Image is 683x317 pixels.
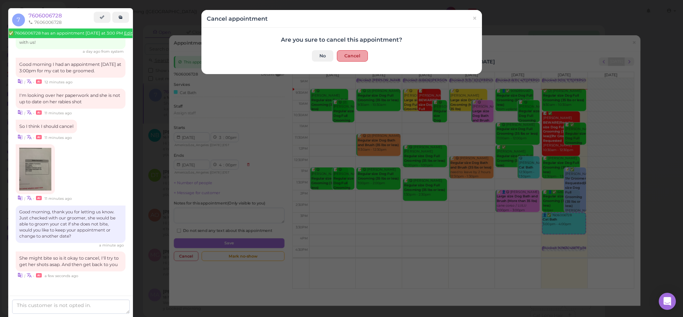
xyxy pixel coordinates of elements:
div: Good morning, thank you for letting us know. Just checked with our groomer, she would be able to ... [16,206,125,243]
div: So I think I should cancel [16,120,77,133]
li: 7606006728 [27,19,63,26]
span: from system [101,49,124,54]
div: Thank you for confirming your appointment with us! [16,30,125,49]
a: 7606006728 [29,12,62,19]
div: • [16,194,125,202]
div: She might bite so is it okay to cancel, I'll try to get her shots asap. And then get back to you [16,251,125,271]
span: 7606006728 has an appointment [DATE] at 3:00 PM [15,31,124,36]
a: No [312,50,333,62]
button: Cancel [337,50,368,62]
i: | [24,80,25,84]
i: | [24,196,25,201]
div: Good morning I had an appointment [DATE] at 3:00pm for my cat to be groomed. [16,58,125,78]
span: 09/26/2025 10:43am [83,49,101,54]
a: Edit [124,31,133,36]
div: • [16,271,125,279]
i: | [24,274,25,278]
span: Confirmed [9,31,14,36]
span: 09/27/2025 09:20am [45,196,72,201]
i: | [24,135,25,140]
span: × [472,14,477,24]
div: I'm looking over her paperwork and she is not up to date on her rabies shot [16,89,125,109]
i: | [24,111,25,115]
div: • [16,78,125,85]
h4: Are you sure to cancel this appointment? [207,36,477,43]
div: • [16,133,125,141]
span: 09/27/2025 09:20am [45,135,72,140]
span: 09/27/2025 09:30am [45,274,78,278]
span: 7 [12,14,25,26]
div: Open Intercom Messenger [659,293,676,310]
span: 09/27/2025 09:29am [99,243,124,248]
h4: Cancel appointment [207,15,268,22]
div: • [16,109,125,116]
span: 09/27/2025 09:19am [45,111,72,115]
span: 09/27/2025 09:19am [45,80,72,84]
img: media [19,148,51,191]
